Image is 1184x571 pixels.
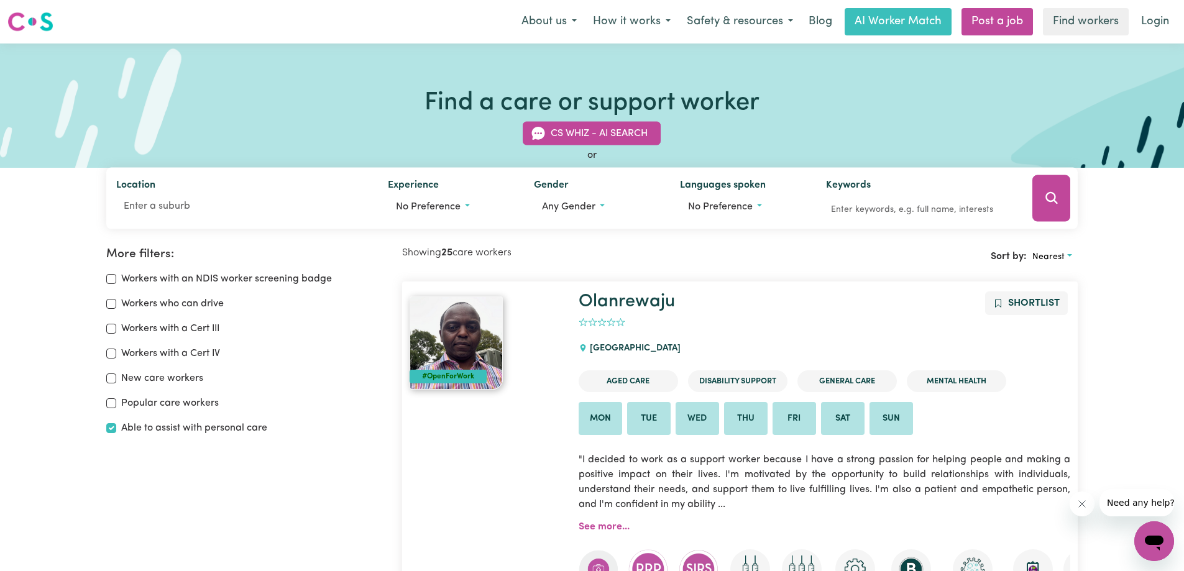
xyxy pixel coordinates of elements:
[534,195,660,219] button: Worker gender preference
[121,296,224,311] label: Workers who can drive
[688,370,787,392] li: Disability Support
[585,9,679,35] button: How it works
[106,148,1078,163] div: or
[907,370,1006,392] li: Mental Health
[579,370,678,392] li: Aged Care
[1032,175,1070,222] button: Search
[1043,8,1129,35] a: Find workers
[396,202,461,212] span: No preference
[1099,489,1174,516] iframe: Message from company
[121,371,203,386] label: New care workers
[1032,252,1065,262] span: Nearest
[106,247,387,262] h2: More filters:
[627,402,671,436] li: Available on Tue
[513,9,585,35] button: About us
[826,178,871,195] label: Keywords
[424,88,760,118] h1: Find a care or support worker
[523,122,661,145] button: CS Whiz - AI Search
[410,296,503,390] img: View Olanrewaju's profile
[402,247,740,259] h2: Showing care workers
[724,402,768,436] li: Available on Thu
[116,195,369,217] input: Enter a suburb
[579,445,1070,519] p: "I decided to work as a support worker because I have a strong passion for helping people and mak...
[1134,8,1177,35] a: Login
[388,195,514,219] button: Worker experience options
[1070,491,1095,516] iframe: Close message
[579,332,688,365] div: [GEOGRAPHIC_DATA]
[676,402,719,436] li: Available on Wed
[991,252,1027,262] span: Sort by:
[870,402,913,436] li: Available on Sun
[388,178,439,195] label: Experience
[688,202,753,212] span: No preference
[7,7,53,36] a: Careseekers logo
[7,9,75,19] span: Need any help?
[116,178,155,195] label: Location
[826,200,1015,219] input: Enter keywords, e.g. full name, interests
[985,291,1068,315] button: Add to shortlist
[961,8,1033,35] a: Post a job
[801,8,840,35] a: Blog
[679,9,801,35] button: Safety & resources
[121,396,219,411] label: Popular care workers
[680,178,766,195] label: Languages spoken
[410,370,487,383] div: #OpenForWork
[797,370,897,392] li: General Care
[542,202,595,212] span: Any gender
[410,296,564,390] a: Olanrewaju#OpenForWork
[773,402,816,436] li: Available on Fri
[680,195,806,219] button: Worker language preferences
[121,346,220,361] label: Workers with a Cert IV
[579,402,622,436] li: Available on Mon
[1027,247,1078,267] button: Sort search results
[1134,521,1174,561] iframe: Button to launch messaging window
[845,8,952,35] a: AI Worker Match
[121,272,332,286] label: Workers with an NDIS worker screening badge
[821,402,865,436] li: Available on Sat
[441,248,452,258] b: 25
[579,522,630,532] a: See more...
[7,11,53,33] img: Careseekers logo
[121,321,219,336] label: Workers with a Cert III
[121,421,267,436] label: Able to assist with personal care
[579,316,625,330] div: add rating by typing an integer from 0 to 5 or pressing arrow keys
[1008,298,1060,308] span: Shortlist
[534,178,569,195] label: Gender
[579,293,675,311] a: Olanrewaju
